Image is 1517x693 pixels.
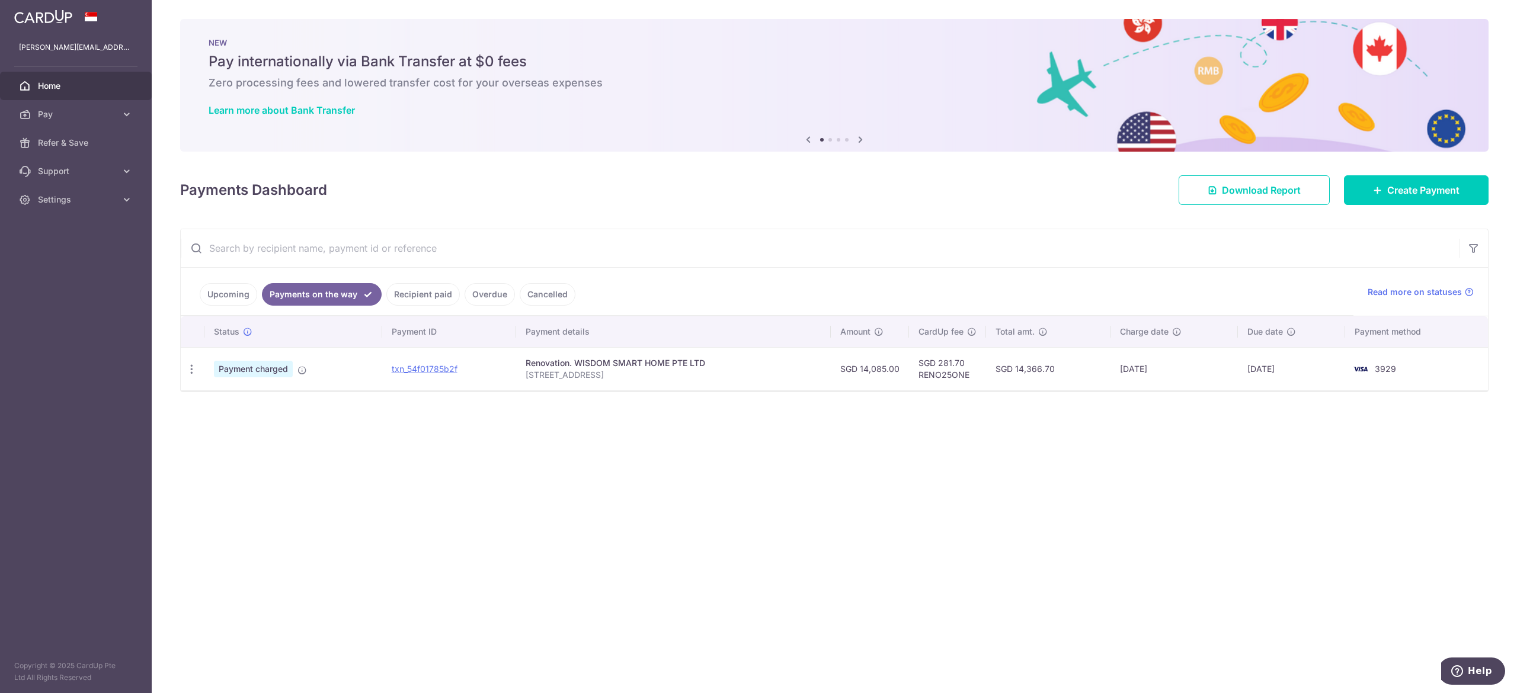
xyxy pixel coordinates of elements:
[38,80,116,92] span: Home
[465,283,515,306] a: Overdue
[1368,286,1474,298] a: Read more on statuses
[386,283,460,306] a: Recipient paid
[520,283,575,306] a: Cancelled
[1349,362,1372,376] img: Bank Card
[14,9,72,24] img: CardUp
[1387,183,1460,197] span: Create Payment
[392,364,457,374] a: txn_54f01785b2f
[38,194,116,206] span: Settings
[200,283,257,306] a: Upcoming
[1345,316,1488,347] th: Payment method
[209,38,1460,47] p: NEW
[909,347,986,390] td: SGD 281.70 RENO25ONE
[1120,326,1169,338] span: Charge date
[262,283,382,306] a: Payments on the way
[19,41,133,53] p: [PERSON_NAME][EMAIL_ADDRESS][DOMAIN_NAME]
[214,326,239,338] span: Status
[209,76,1460,90] h6: Zero processing fees and lowered transfer cost for your overseas expenses
[831,347,909,390] td: SGD 14,085.00
[180,179,327,201] h4: Payments Dashboard
[526,357,821,369] div: Renovation. WISDOM SMART HOME PTE LTD
[1110,347,1238,390] td: [DATE]
[209,104,355,116] a: Learn more about Bank Transfer
[38,108,116,120] span: Pay
[1375,364,1396,374] span: 3929
[1222,183,1301,197] span: Download Report
[38,165,116,177] span: Support
[516,316,831,347] th: Payment details
[1368,286,1462,298] span: Read more on statuses
[209,52,1460,71] h5: Pay internationally via Bank Transfer at $0 fees
[382,316,517,347] th: Payment ID
[840,326,870,338] span: Amount
[1344,175,1489,205] a: Create Payment
[1238,347,1345,390] td: [DATE]
[181,229,1460,267] input: Search by recipient name, payment id or reference
[180,19,1489,152] img: Bank transfer banner
[1179,175,1330,205] a: Download Report
[986,347,1110,390] td: SGD 14,366.70
[526,369,821,381] p: [STREET_ADDRESS]
[214,361,293,377] span: Payment charged
[38,137,116,149] span: Refer & Save
[996,326,1035,338] span: Total amt.
[1247,326,1283,338] span: Due date
[1441,657,1505,687] iframe: Opens a widget where you can find more information
[918,326,964,338] span: CardUp fee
